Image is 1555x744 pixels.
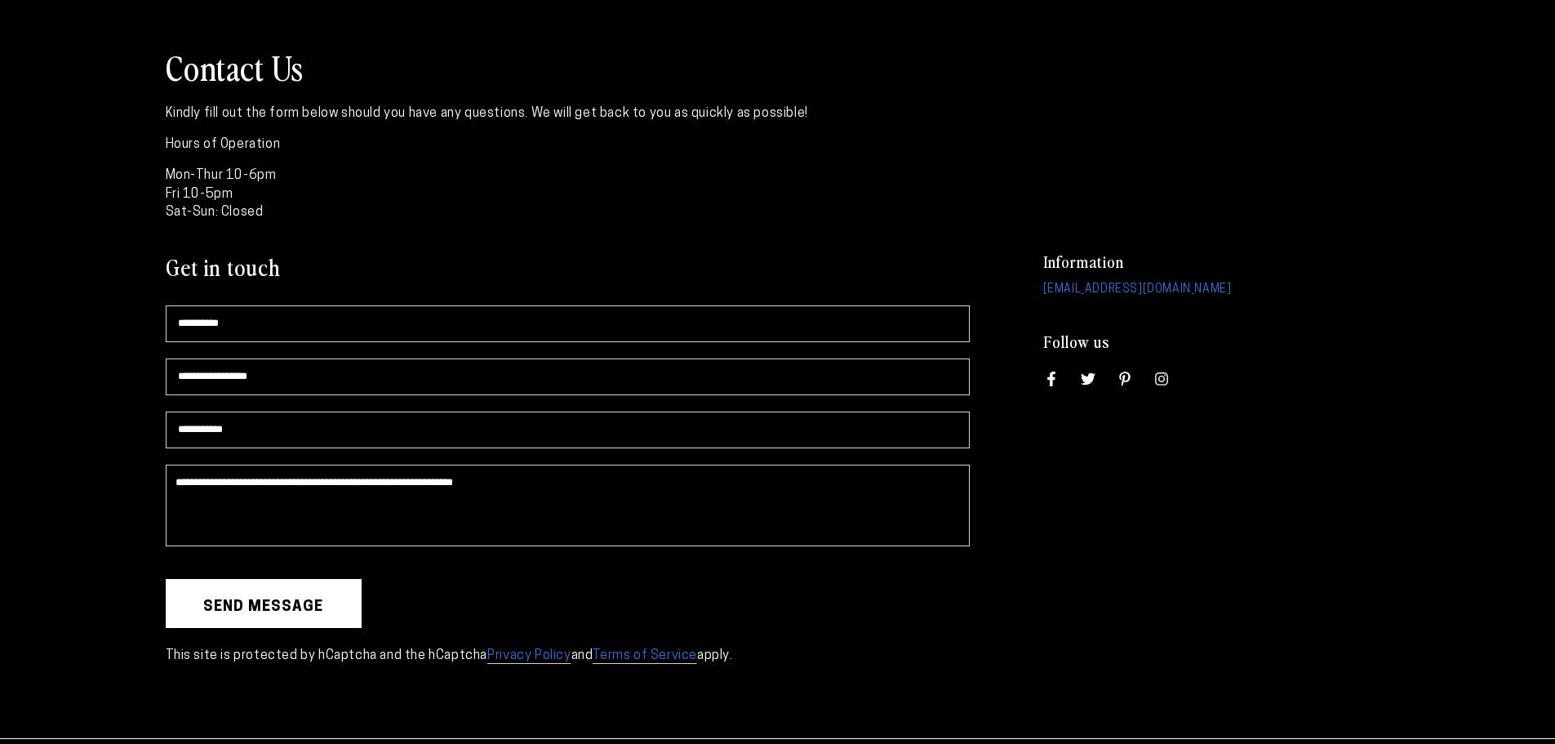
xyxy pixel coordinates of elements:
p: This site is protected by hCaptcha and the hCaptcha and apply. [166,644,970,668]
strong: Hours of Operation [166,138,281,151]
button: Send message [166,579,362,628]
a: [EMAIL_ADDRESS][DOMAIN_NAME] [1043,283,1232,297]
h2: Contact Us [166,46,1390,88]
strong: Mon-Thur 10-6pm Fri 10-5pm Sat-Sun: Closed [166,169,277,219]
a: Privacy Policy [487,649,571,664]
p: Kindly fill out the form below should you have any questions. We will get back to you as quickly ... [166,105,1206,123]
h2: Get in touch [166,252,281,281]
h3: Follow us [1043,332,1390,351]
h3: Information [1043,252,1390,271]
a: Terms of Service [593,649,697,664]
